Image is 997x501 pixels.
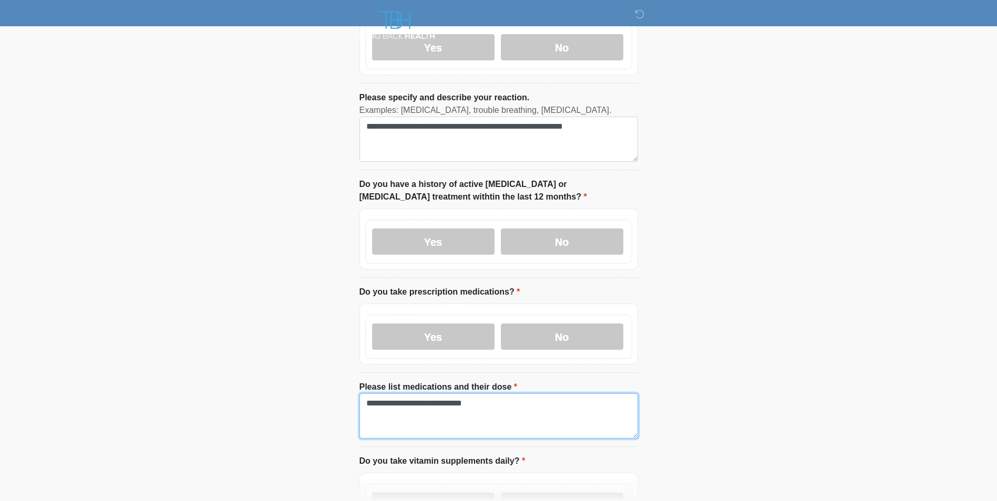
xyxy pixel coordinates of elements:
label: Do you take vitamin supplements daily? [359,455,526,467]
label: No [501,228,623,255]
label: Yes [372,228,495,255]
div: Examples: [MEDICAL_DATA], trouble breathing, [MEDICAL_DATA]. [359,104,638,117]
img: Taking Back Health Infusions Logo [349,8,439,43]
label: No [501,323,623,350]
label: Yes [372,323,495,350]
label: Do you have a history of active [MEDICAL_DATA] or [MEDICAL_DATA] treatment withtin the last 12 mo... [359,178,638,203]
label: Please list medications and their dose [359,381,518,393]
label: Please specify and describe your reaction. [359,91,530,104]
label: Do you take prescription medications? [359,286,520,298]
